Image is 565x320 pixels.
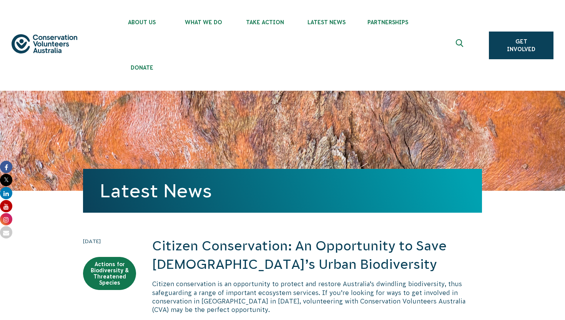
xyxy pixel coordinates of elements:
[100,180,212,201] a: Latest News
[12,34,77,53] img: logo.svg
[234,19,296,25] span: Take Action
[173,19,234,25] span: What We Do
[83,257,136,290] a: Actions for Biodiversity & Threatened Species
[451,36,470,55] button: Expand search box Close search box
[111,19,173,25] span: About Us
[83,237,136,245] time: [DATE]
[152,280,482,314] p: Citizen conservation is an opportunity to protect and restore Australia’s dwindling biodiversity,...
[296,19,357,25] span: Latest News
[489,32,553,59] a: Get Involved
[111,65,173,71] span: Donate
[152,237,482,273] h2: Citizen Conservation: An Opportunity to Save [DEMOGRAPHIC_DATA]’s Urban Biodiversity
[456,39,465,52] span: Expand search box
[357,19,419,25] span: Partnerships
